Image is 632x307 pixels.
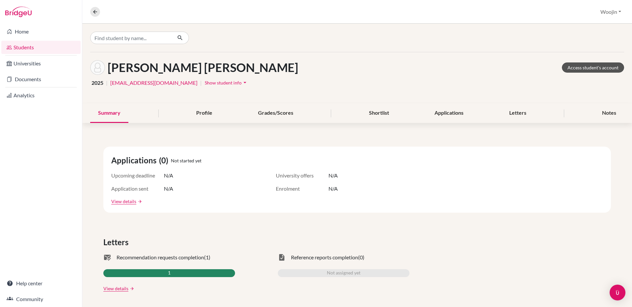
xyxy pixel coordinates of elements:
h1: [PERSON_NAME] [PERSON_NAME] [108,60,298,75]
span: Enrolment [276,185,329,193]
span: task [278,253,286,261]
a: Students [1,41,81,54]
span: Upcoming deadline [111,172,164,179]
span: Applications [111,154,159,166]
button: Show student infoarrow_drop_down [204,78,249,88]
a: View details [103,285,128,292]
span: Recommendation requests completion [117,253,204,261]
a: [EMAIL_ADDRESS][DOMAIN_NAME] [110,79,197,87]
button: Woojin [597,6,624,18]
span: (0) [358,253,364,261]
span: mark_email_read [103,253,111,261]
span: Application sent [111,185,164,193]
span: Show student info [205,80,242,85]
a: Access student's account [562,62,624,73]
a: Community [1,293,81,306]
div: Applications [427,104,471,123]
span: N/A [329,172,338,179]
a: Help center [1,277,81,290]
div: Summary [90,104,128,123]
i: arrow_drop_down [242,79,248,86]
span: 2025 [92,79,103,87]
input: Find student by name... [90,32,172,44]
span: 1 [168,269,171,277]
span: Reference reports completion [291,253,358,261]
span: N/A [329,185,338,193]
span: Not assigned yet [327,269,360,277]
div: Profile [188,104,220,123]
div: Shortlist [361,104,397,123]
div: Letters [501,104,534,123]
a: Home [1,25,81,38]
div: Notes [594,104,624,123]
span: (1) [204,253,210,261]
span: Letters [103,236,131,248]
a: Analytics [1,89,81,102]
a: arrow_forward [136,199,142,204]
span: Not started yet [171,157,201,164]
a: arrow_forward [128,286,134,291]
span: N/A [164,172,173,179]
a: View details [111,198,136,205]
span: University offers [276,172,329,179]
div: Grades/Scores [250,104,301,123]
img: Bridge-U [5,7,32,17]
span: | [106,79,108,87]
span: N/A [164,185,173,193]
span: | [200,79,202,87]
img: Markus Jia Ren Yang's avatar [90,60,105,75]
a: Universities [1,57,81,70]
span: (0) [159,154,171,166]
div: Open Intercom Messenger [610,285,625,300]
a: Documents [1,73,81,86]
